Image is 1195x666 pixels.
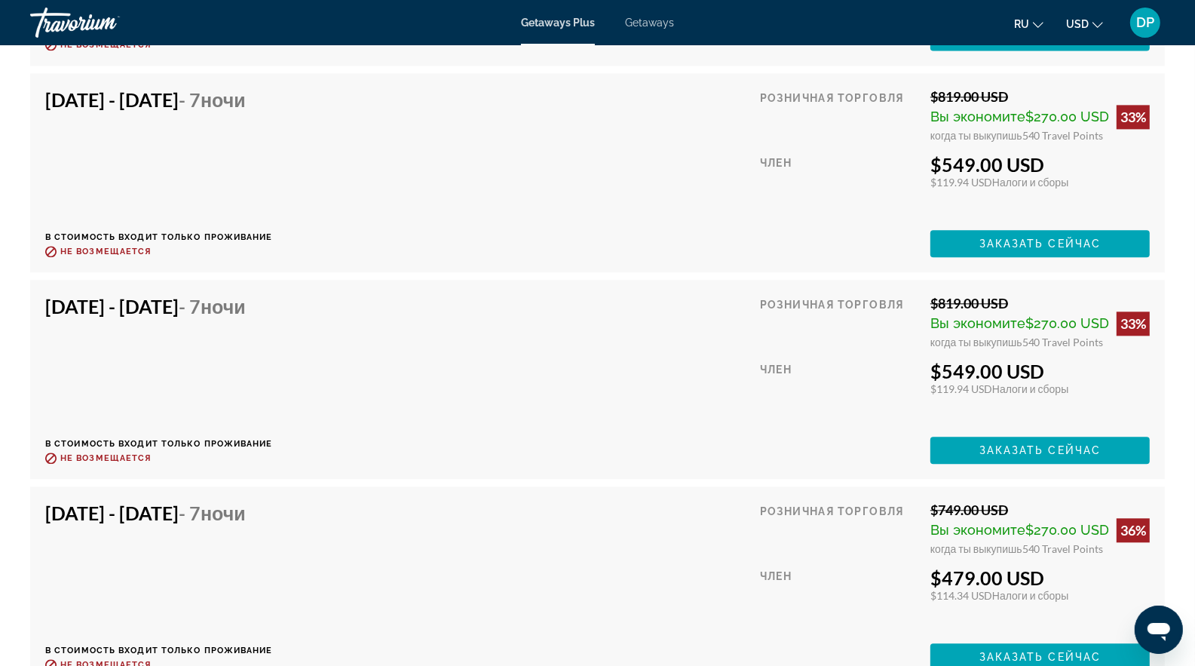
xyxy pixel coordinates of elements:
span: Налоги и сборы [992,382,1068,395]
div: Член [760,360,919,425]
div: Розничная торговля [760,295,919,348]
div: 36% [1117,518,1150,542]
a: Getaways Plus [521,17,595,29]
span: - 7 [179,502,246,524]
span: Налоги и сборы [992,176,1068,189]
span: Вы экономите [930,315,1025,331]
span: 540 Travel Points [1022,129,1104,142]
span: - 7 [179,295,246,318]
span: ru [1014,18,1029,30]
span: когда ты выкупишь [930,336,1022,348]
a: Travorium [30,3,181,42]
span: - 7 [179,88,246,111]
div: 33% [1117,312,1150,336]
div: $819.00 USD [930,88,1150,105]
span: $270.00 USD [1025,315,1109,331]
span: ночи [201,88,246,111]
div: $819.00 USD [930,295,1150,312]
span: 540 Travel Points [1022,542,1104,555]
div: $119.94 USD [930,382,1150,395]
div: $114.34 USD [930,589,1150,602]
span: Заказать сейчас [979,651,1102,663]
h4: [DATE] - [DATE] [45,295,262,318]
span: Вы экономите [930,109,1025,124]
span: когда ты выкупишь [930,542,1022,555]
p: В стоимость входит только проживание [45,232,273,242]
span: $270.00 USD [1025,109,1109,124]
a: Getaways [625,17,674,29]
button: Заказать сейчас [930,437,1150,464]
h4: [DATE] - [DATE] [45,88,262,111]
span: $270.00 USD [1025,522,1109,538]
h4: [DATE] - [DATE] [45,502,262,524]
div: Член [760,153,919,219]
div: Розничная торговля [760,502,919,555]
span: USD [1066,18,1089,30]
span: DP [1136,15,1154,30]
div: $749.00 USD [930,502,1150,518]
div: $549.00 USD [930,153,1150,176]
iframe: Кнопка запуска окна обмена сообщениями [1135,606,1183,654]
p: В стоимость входит только проживание [45,646,273,655]
span: Заказать сейчас [979,238,1102,250]
span: Не возмещается [60,247,151,256]
span: Заказать сейчас [979,444,1102,456]
button: Change currency [1066,13,1103,35]
p: В стоимость входит только проживание [45,439,273,449]
span: когда ты выкупишь [930,129,1022,142]
button: User Menu [1126,7,1165,38]
span: 540 Travel Points [1022,336,1104,348]
span: Не возмещается [60,453,151,463]
div: Розничная торговля [760,88,919,142]
div: 33% [1117,105,1150,129]
button: Заказать сейчас [930,23,1150,51]
span: ночи [201,502,246,524]
button: Заказать сейчас [930,230,1150,257]
span: ночи [201,295,246,318]
div: $479.00 USD [930,566,1150,589]
button: Change language [1014,13,1043,35]
span: Налоги и сборы [992,589,1068,602]
div: Член [760,566,919,632]
span: Вы экономите [930,522,1025,538]
div: $549.00 USD [930,360,1150,382]
div: $119.94 USD [930,176,1150,189]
